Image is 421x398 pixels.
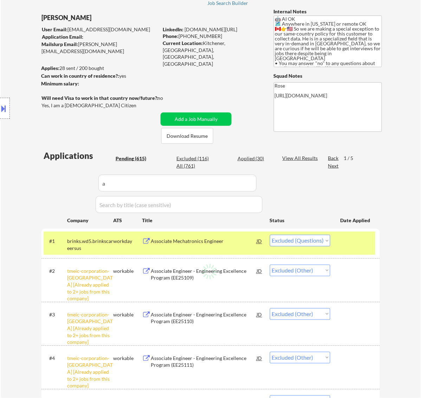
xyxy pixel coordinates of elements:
[67,238,113,252] div: brinks.wd5.brinkscareersus
[151,238,257,245] div: Associate Mechatronics Engineer
[116,155,151,162] div: Pending (615)
[49,238,61,245] div: #1
[42,26,158,33] div: [EMAIL_ADDRESS][DOMAIN_NAME]
[49,312,61,319] div: #3
[274,8,382,15] div: Internal Notes
[96,196,263,213] input: Search by title (case sensitive)
[151,268,257,282] div: Associate Engineer - Engineering Excellence Program (EE25109)
[256,265,263,277] div: JD
[256,308,263,321] div: JD
[41,13,186,22] div: [PERSON_NAME]
[163,33,262,40] div: [PHONE_NUMBER]
[256,235,263,248] div: JD
[176,162,212,169] div: All (761)
[207,1,248,6] div: Job Search Builder
[67,355,113,390] div: tmeic-corporation-[GEOGRAPHIC_DATA] [Already applied to 2+ jobs from this company]
[176,155,212,162] div: Excluded (116)
[113,312,142,319] div: workable
[49,355,61,362] div: #4
[256,352,263,365] div: JD
[151,312,257,325] div: Associate Engineer - Engineering Excellence Program (EE25110)
[274,72,382,79] div: Squad Notes
[67,217,113,224] div: Company
[113,268,142,275] div: workable
[113,355,142,362] div: workable
[67,268,113,302] div: tmeic-corporation-[GEOGRAPHIC_DATA] [Already applied to 2+ jobs from this company]
[163,26,183,32] strong: LinkedIn:
[42,26,67,32] strong: User Email:
[67,312,113,346] div: tmeic-corporation-[GEOGRAPHIC_DATA] [Already applied to 2+ jobs from this company]
[98,175,257,192] input: Search by company (case sensitive)
[344,155,360,162] div: 1 / 5
[42,34,83,40] strong: Application Email:
[157,95,177,102] div: no
[328,162,339,169] div: Next
[163,33,179,39] strong: Phone:
[113,217,142,224] div: ATS
[113,238,142,245] div: workday
[161,113,232,126] button: Add a Job Manually
[270,214,330,226] div: Status
[328,155,339,162] div: Back
[161,128,213,144] button: Download Resume
[41,41,78,47] strong: Mailslurp Email:
[184,26,237,32] a: [DOMAIN_NAME][URL]
[283,155,320,162] div: View All Results
[238,155,273,162] div: Applied (30)
[49,268,61,275] div: #2
[207,0,248,7] a: Job Search Builder
[142,217,263,224] div: Title
[41,41,158,54] div: [PERSON_NAME][EMAIL_ADDRESS][DOMAIN_NAME]
[151,355,257,369] div: Associate Engineer - Engineering Excellence Program (EE25111)
[341,217,371,224] div: Date Applied
[163,40,203,46] strong: Current Location:
[163,40,262,67] div: Kitchener, [GEOGRAPHIC_DATA], [GEOGRAPHIC_DATA], [GEOGRAPHIC_DATA]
